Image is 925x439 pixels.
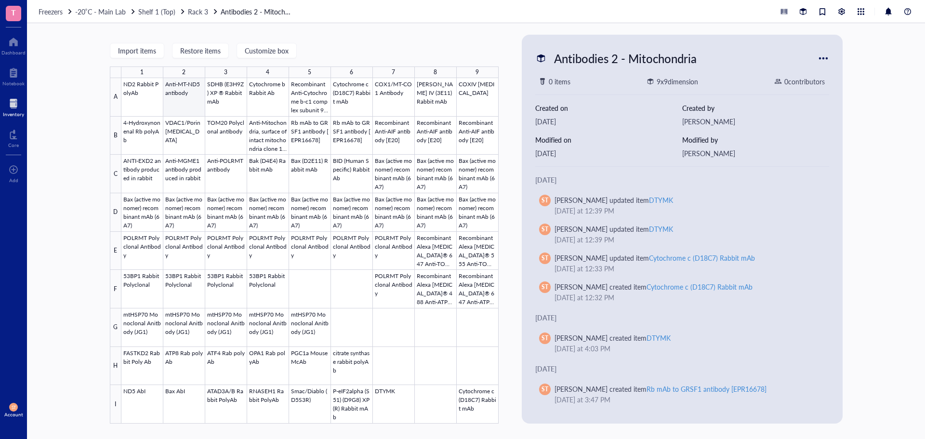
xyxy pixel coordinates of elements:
[555,263,818,274] div: [DATE] at 12:33 PM
[180,47,221,54] span: Restore items
[11,405,16,410] span: ST
[138,6,219,17] a: Shelf 1 (Top)Rack 3
[224,66,227,79] div: 3
[542,334,548,343] span: ST
[308,66,311,79] div: 5
[542,225,548,234] span: ST
[8,127,19,148] a: Core
[245,47,289,54] span: Customize box
[118,47,156,54] span: Import items
[649,224,673,234] div: DTYMK
[535,329,829,358] a: ST[PERSON_NAME] created itemDTYMK[DATE] at 4:03 PM
[555,281,753,292] div: [PERSON_NAME] created item
[555,234,818,245] div: [DATE] at 12:39 PM
[75,7,126,16] span: -20˚C - Main Lab
[434,66,437,79] div: 8
[75,6,136,17] a: -20˚C - Main Lab
[535,103,682,113] div: Created on
[535,380,829,409] a: ST[PERSON_NAME] created itemRb mAb to GRSF1 antibody [EPR16678][DATE] at 3:47 PM
[549,76,570,87] div: 0 items
[555,253,755,263] div: [PERSON_NAME] updated item
[535,191,829,220] a: ST[PERSON_NAME] updated itemDTYMK[DATE] at 12:39 PM
[11,6,16,18] span: T
[188,7,208,16] span: Rack 3
[555,205,818,216] div: [DATE] at 12:39 PM
[555,195,673,205] div: [PERSON_NAME] updated item
[1,34,26,55] a: Dashboard
[657,76,698,87] div: 9 x 9 dimension
[555,333,671,343] div: [PERSON_NAME] created item
[110,155,121,193] div: C
[784,76,825,87] div: 0 contributor s
[682,148,829,159] div: [PERSON_NAME]
[682,103,829,113] div: Created by
[110,193,121,232] div: D
[138,7,175,16] span: Shelf 1 (Top)
[110,308,121,347] div: G
[39,7,63,16] span: Freezers
[555,384,767,394] div: [PERSON_NAME] created item
[542,196,548,205] span: ST
[555,394,818,405] div: [DATE] at 3:47 PM
[221,6,293,17] a: Antibodies 2 - Mitochondria
[535,312,829,323] div: [DATE]
[110,270,121,308] div: F
[555,224,673,234] div: [PERSON_NAME] updated item
[3,96,24,117] a: Inventory
[350,66,353,79] div: 6
[1,50,26,55] div: Dashboard
[110,43,164,58] button: Import items
[535,278,829,306] a: ST[PERSON_NAME] created itemCytochrome c (D18C7) Rabbit mAb[DATE] at 12:32 PM
[535,148,682,159] div: [DATE]
[9,177,18,183] div: Add
[266,66,269,79] div: 4
[392,66,395,79] div: 7
[682,134,829,145] div: Modified by
[2,65,25,86] a: Notebook
[542,254,548,263] span: ST
[550,48,701,68] div: Antibodies 2 - Mitochondria
[647,384,766,394] div: Rb mAb to GRSF1 antibody [EPR16678]
[39,6,73,17] a: Freezers
[555,292,818,303] div: [DATE] at 12:32 PM
[3,111,24,117] div: Inventory
[110,117,121,155] div: B
[110,385,121,424] div: I
[476,66,479,79] div: 9
[110,78,121,117] div: A
[110,232,121,270] div: E
[4,412,23,417] div: Account
[535,134,682,145] div: Modified on
[535,116,682,127] div: [DATE]
[172,43,229,58] button: Restore items
[542,283,548,292] span: ST
[237,43,297,58] button: Customize box
[182,66,185,79] div: 2
[535,174,829,185] div: [DATE]
[535,249,829,278] a: ST[PERSON_NAME] updated itemCytochrome c (D18C7) Rabbit mAb[DATE] at 12:33 PM
[649,195,673,205] div: DTYMK
[535,220,829,249] a: ST[PERSON_NAME] updated itemDTYMK[DATE] at 12:39 PM
[542,385,548,394] span: ST
[2,80,25,86] div: Notebook
[649,253,755,263] div: Cytochrome c (D18C7) Rabbit mAb
[647,333,671,343] div: DTYMK
[110,347,121,386] div: H
[140,66,144,79] div: 1
[682,116,829,127] div: [PERSON_NAME]
[647,282,753,292] div: Cytochrome c (D18C7) Rabbit mAb
[8,142,19,148] div: Core
[535,363,829,374] div: [DATE]
[555,343,818,354] div: [DATE] at 4:03 PM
